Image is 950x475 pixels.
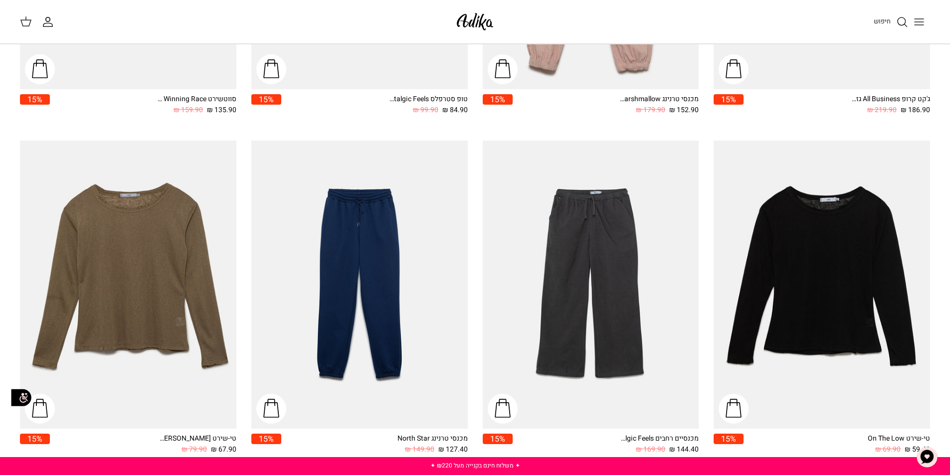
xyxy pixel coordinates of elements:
[912,442,942,472] button: צ'אט
[483,434,513,444] span: 15%
[157,434,236,444] div: טי-שירט [PERSON_NAME] שרוולים ארוכים
[388,434,468,444] div: מכנסי טרנינג North Star
[714,94,744,116] a: 15%
[251,94,281,105] span: 15%
[50,434,236,455] a: טי-שירט [PERSON_NAME] שרוולים ארוכים 67.90 ₪ 79.90 ₪
[438,444,468,455] span: 127.40 ₪
[850,434,930,444] div: טי-שירט On The Low
[669,105,699,116] span: 152.90 ₪
[388,94,468,105] div: טופ סטרפלס Nostalgic Feels קורדרוי
[442,105,468,116] span: 84.90 ₪
[714,434,744,444] span: 15%
[714,434,744,455] a: 15%
[413,105,438,116] span: 99.90 ₪
[281,94,468,116] a: טופ סטרפלס Nostalgic Feels קורדרוי 84.90 ₪ 99.90 ₪
[251,434,281,444] span: 15%
[483,94,513,105] span: 15%
[251,434,281,455] a: 15%
[483,94,513,116] a: 15%
[42,16,58,28] a: החשבון שלי
[157,94,236,105] div: סווטשירט Winning Race אוברסייז
[430,461,520,470] a: ✦ משלוח חינם בקנייה מעל ₪220 ✦
[483,141,699,429] a: מכנסיים רחבים Nostalgic Feels קורדרוי
[636,444,665,455] span: 169.90 ₪
[669,444,699,455] span: 144.40 ₪
[50,94,236,116] a: סווטשירט Winning Race אוברסייז 135.90 ₪ 159.90 ₪
[281,434,468,455] a: מכנסי טרנינג North Star 127.40 ₪ 149.90 ₪
[20,434,50,455] a: 15%
[405,444,434,455] span: 149.90 ₪
[20,434,50,444] span: 15%
[513,94,699,116] a: מכנסי טרנינג Walking On Marshmallow 152.90 ₪ 179.90 ₪
[850,94,930,105] div: ג'קט קרופ All Business גזרה מחויטת
[211,444,236,455] span: 67.90 ₪
[251,94,281,116] a: 15%
[867,105,897,116] span: 219.90 ₪
[908,11,930,33] button: Toggle menu
[714,141,930,429] a: טי-שירט On The Low
[874,16,908,28] a: חיפוש
[174,105,203,116] span: 159.90 ₪
[744,94,930,116] a: ג'קט קרופ All Business גזרה מחויטת 186.90 ₪ 219.90 ₪
[7,384,35,412] img: accessibility_icon02.svg
[20,94,50,105] span: 15%
[251,141,468,429] a: מכנסי טרנינג North Star
[636,105,665,116] span: 179.90 ₪
[182,444,207,455] span: 79.90 ₪
[20,94,50,116] a: 15%
[874,16,891,26] span: חיפוש
[454,10,496,33] img: Adika IL
[619,434,699,444] div: מכנסיים רחבים Nostalgic Feels קורדרוי
[901,105,930,116] span: 186.90 ₪
[483,434,513,455] a: 15%
[744,434,930,455] a: טי-שירט On The Low 59.40 ₪ 69.90 ₪
[20,141,236,429] a: טי-שירט Sandy Dunes שרוולים ארוכים
[905,444,930,455] span: 59.40 ₪
[619,94,699,105] div: מכנסי טרנינג Walking On Marshmallow
[875,444,901,455] span: 69.90 ₪
[513,434,699,455] a: מכנסיים רחבים Nostalgic Feels קורדרוי 144.40 ₪ 169.90 ₪
[207,105,236,116] span: 135.90 ₪
[714,94,744,105] span: 15%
